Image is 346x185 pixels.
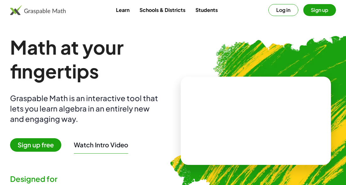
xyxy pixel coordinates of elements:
div: Designed for [10,174,171,184]
span: Sign up free [10,138,61,152]
h1: Math at your fingertips [10,35,171,83]
div: Graspable Math is an interactive tool that lets you learn algebra in an entirely new and engaging... [10,93,161,124]
button: Sign up [303,4,336,16]
video: What is this? This is dynamic math notation. Dynamic math notation plays a central role in how Gr... [209,97,303,144]
a: Schools & Districts [135,4,190,16]
button: Log in [268,4,298,16]
a: Learn [111,4,135,16]
a: Students [190,4,223,16]
button: Watch Intro Video [74,141,128,149]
